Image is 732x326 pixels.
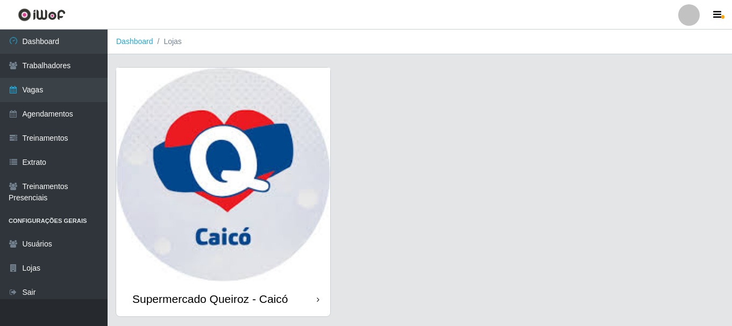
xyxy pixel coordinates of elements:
[116,37,153,46] a: Dashboard
[132,292,288,306] div: Supermercado Queiroz - Caicó
[108,30,732,54] nav: breadcrumb
[116,68,330,281] img: cardImg
[153,36,182,47] li: Lojas
[18,8,66,21] img: CoreUI Logo
[116,68,330,316] a: Supermercado Queiroz - Caicó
